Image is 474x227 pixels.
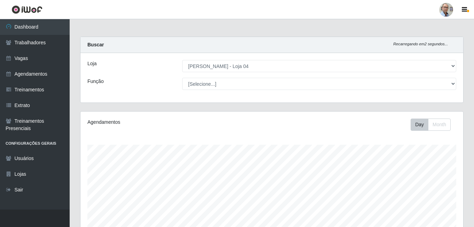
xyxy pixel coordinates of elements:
[411,119,456,131] div: Toolbar with button groups
[393,42,448,46] i: Recarregando em 2 segundos...
[428,119,451,131] button: Month
[11,5,42,14] img: CoreUI Logo
[87,60,96,67] label: Loja
[87,78,104,85] label: Função
[411,119,428,131] button: Day
[87,119,235,126] div: Agendamentos
[411,119,451,131] div: First group
[87,42,104,47] strong: Buscar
